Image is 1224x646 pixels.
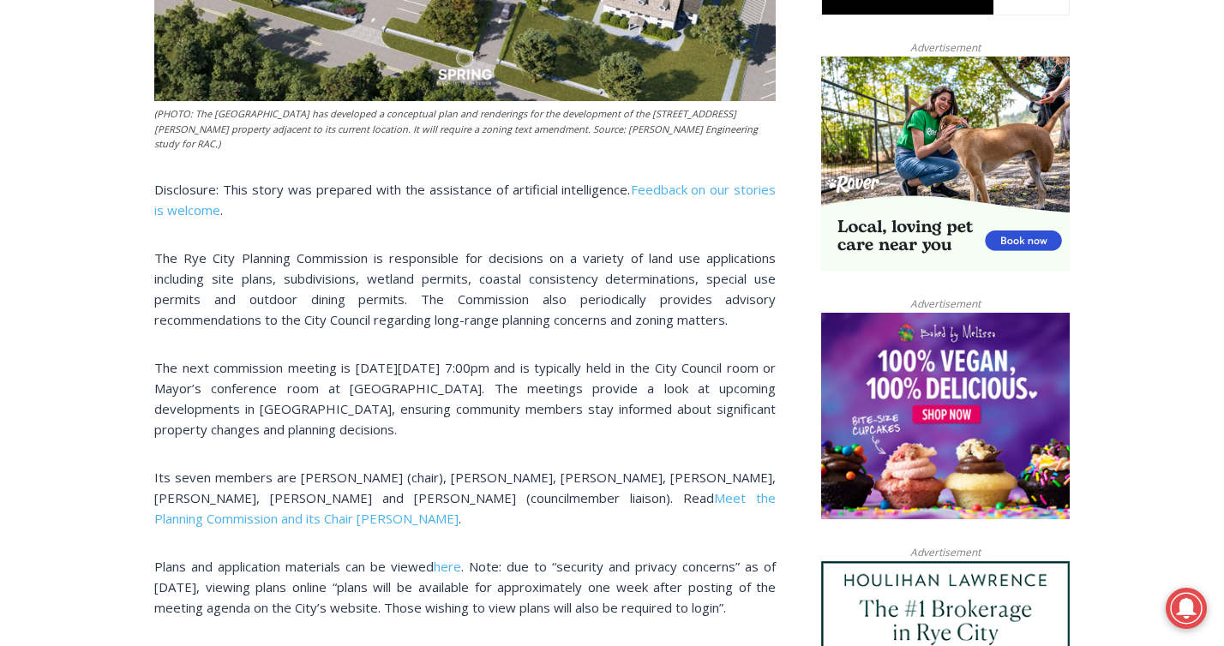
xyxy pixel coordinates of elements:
span: Advertisement [893,39,998,56]
a: here [434,558,461,575]
span: Advertisement [893,544,998,560]
a: Meet the Planning Commission and its Chair [PERSON_NAME] [154,489,776,527]
span: Its seven members are [PERSON_NAME] (chair), [PERSON_NAME], [PERSON_NAME], [PERSON_NAME], [PERSON... [154,469,776,506]
span: Intern @ [DOMAIN_NAME] [448,170,795,209]
span: . [220,201,223,218]
div: "[PERSON_NAME]'s draw is the fine variety of pristine raw fish kept on hand" [176,107,243,205]
a: Book [PERSON_NAME]'s Good Humor for Your Event [509,5,619,78]
figcaption: (PHOTO: The [GEOGRAPHIC_DATA] has developed a conceptual plan and renderings for the development ... [154,106,776,152]
span: . [459,510,461,527]
div: Birthdays, Graduations, Any Private Event [112,31,423,47]
a: Open Tues. - Sun. [PHONE_NUMBER] [1,172,172,213]
span: Open Tues. - Sun. [PHONE_NUMBER] [5,176,168,242]
span: The next commission meeting is [DATE][DATE] 7:00pm and is typically held in the City Council room... [154,359,776,438]
h4: Book [PERSON_NAME]'s Good Humor for Your Event [522,18,597,66]
a: Intern @ [DOMAIN_NAME] [412,166,831,213]
span: Disclosure: This story was prepared with the assistance of artificial intelligence. [154,181,631,198]
span: Plans and application materials can be viewed [154,558,434,575]
span: . Note: due to “security and privacy concerns” as of [DATE], viewing plans online “plans will be ... [154,558,776,616]
a: Feedback on our stories is welcome [154,181,776,218]
span: Advertisement [893,296,998,312]
img: Baked by Melissa [821,313,1070,520]
div: "We would have speakers with experience in local journalism speak to us about their experiences a... [433,1,810,166]
span: The Rye City Planning Commission is responsible for decisions on a variety of land use applicatio... [154,249,776,328]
